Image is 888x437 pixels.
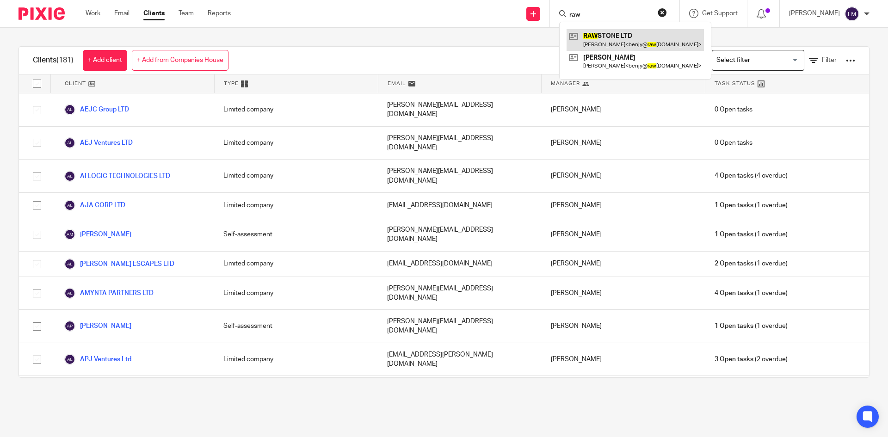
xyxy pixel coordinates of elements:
span: (4 overdue) [715,171,788,180]
a: [PERSON_NAME] [64,229,131,240]
div: Limited company [214,252,378,277]
div: [PERSON_NAME] [542,127,705,160]
div: [PERSON_NAME][EMAIL_ADDRESS][DOMAIN_NAME] [378,127,542,160]
a: AJA CORP LTD [64,200,125,211]
div: Limited company [214,193,378,218]
span: 3 Open tasks [715,355,753,364]
span: (1 overdue) [715,259,788,268]
span: 1 Open tasks [715,230,753,239]
button: Clear [658,8,667,17]
img: svg%3E [64,288,75,299]
img: svg%3E [64,104,75,115]
div: [PERSON_NAME] [542,277,705,310]
span: Manager [551,80,580,87]
a: AEJ Ventures LTD [64,137,133,148]
span: (1 overdue) [715,321,788,331]
span: (181) [56,56,74,64]
a: AI LOGIC TECHNOLOGIES LTD [64,171,170,182]
span: Email [388,80,406,87]
span: 4 Open tasks [715,289,753,298]
span: (2 overdue) [715,355,788,364]
div: View: [678,47,855,74]
img: svg%3E [64,259,75,270]
div: [EMAIL_ADDRESS][DOMAIN_NAME] [378,252,542,277]
span: 1 Open tasks [715,201,753,210]
div: Limited company [214,160,378,192]
span: (1 overdue) [715,201,788,210]
a: Email [114,9,129,18]
span: 1 Open tasks [715,321,753,331]
h1: Clients [33,55,74,65]
a: + Add from Companies House [132,50,228,71]
span: 0 Open tasks [715,138,752,148]
div: [PERSON_NAME] [542,160,705,192]
div: [PERSON_NAME][EMAIL_ADDRESS][DOMAIN_NAME] [378,376,542,409]
div: [PERSON_NAME][EMAIL_ADDRESS][DOMAIN_NAME] [378,277,542,310]
img: svg%3E [64,200,75,211]
input: Search [568,11,652,19]
a: Reports [208,9,231,18]
div: [PERSON_NAME] [542,252,705,277]
div: [PERSON_NAME][EMAIL_ADDRESS][DOMAIN_NAME] [378,160,542,192]
span: Get Support [702,10,738,17]
div: [EMAIL_ADDRESS][PERSON_NAME][DOMAIN_NAME] [378,343,542,376]
img: Pixie [18,7,65,20]
img: svg%3E [64,137,75,148]
a: [PERSON_NAME] [64,320,131,332]
span: Type [224,80,239,87]
div: [PERSON_NAME] [542,93,705,126]
img: svg%3E [845,6,859,21]
div: [PERSON_NAME][EMAIL_ADDRESS][DOMAIN_NAME] [378,218,542,251]
a: Team [179,9,194,18]
a: AMYNTA PARTNERS LTD [64,288,154,299]
span: Client [65,80,86,87]
div: [PERSON_NAME] [542,376,705,409]
div: [PERSON_NAME][EMAIL_ADDRESS][DOMAIN_NAME] [378,310,542,343]
input: Select all [28,75,46,92]
div: [PERSON_NAME] [542,343,705,376]
span: Filter [822,57,837,63]
span: 4 Open tasks [715,171,753,180]
a: APJ Ventures Ltd [64,354,131,365]
img: svg%3E [64,171,75,182]
a: Clients [143,9,165,18]
span: (1 overdue) [715,289,788,298]
span: 0 Open tasks [715,105,752,114]
p: [PERSON_NAME] [789,9,840,18]
div: Self-assessment [214,310,378,343]
div: Limited company [214,93,378,126]
span: (1 overdue) [715,230,788,239]
img: svg%3E [64,229,75,240]
a: [PERSON_NAME] ESCAPES LTD [64,259,174,270]
span: 2 Open tasks [715,259,753,268]
div: [EMAIL_ADDRESS][DOMAIN_NAME] [378,193,542,218]
div: [PERSON_NAME] [542,193,705,218]
img: svg%3E [64,320,75,332]
div: [PERSON_NAME] [542,218,705,251]
a: AEJC Group LTD [64,104,129,115]
div: Search for option [712,50,804,71]
div: Self-assessment [214,218,378,251]
img: svg%3E [64,354,75,365]
span: Task Status [715,80,755,87]
div: Limited company [214,343,378,376]
input: Search for option [713,52,799,68]
a: Work [86,9,100,18]
a: + Add client [83,50,127,71]
div: Limited company [214,277,378,310]
div: Limited company [214,127,378,160]
div: [PERSON_NAME][EMAIL_ADDRESS][DOMAIN_NAME] [378,93,542,126]
div: [PERSON_NAME] [542,310,705,343]
div: Limited company [214,376,378,409]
